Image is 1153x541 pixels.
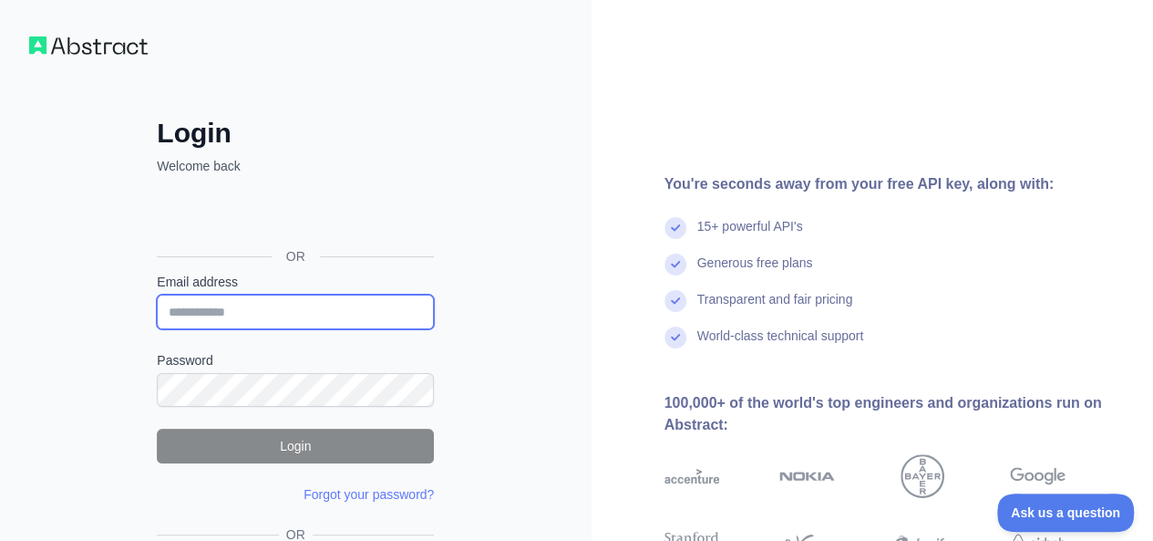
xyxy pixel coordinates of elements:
img: nokia [779,454,835,498]
p: Welcome back [157,157,434,175]
div: 100,000+ of the world's top engineers and organizations run on Abstract: [664,392,1125,436]
div: Transparent and fair pricing [697,290,853,327]
iframe: Toggle Customer Support [997,494,1135,532]
div: Generous free plans [697,254,813,290]
iframe: Sign in with Google Button [148,195,439,235]
img: Workflow [29,36,148,55]
img: accenture [664,454,720,498]
div: World-class technical support [697,327,864,363]
img: check mark [664,254,686,276]
img: bayer [901,454,944,498]
h2: Login [157,117,434,150]
img: check mark [664,217,686,239]
a: Forgot your password? [304,487,434,502]
div: 15+ powerful API's [697,217,803,254]
img: check mark [664,290,686,312]
button: Login [157,429,434,463]
img: google [1010,454,1065,498]
img: check mark [664,327,686,349]
span: OR [272,247,320,265]
label: Password [157,351,434,369]
label: Email address [157,273,434,291]
div: You're seconds away from your free API key, along with: [664,173,1125,195]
